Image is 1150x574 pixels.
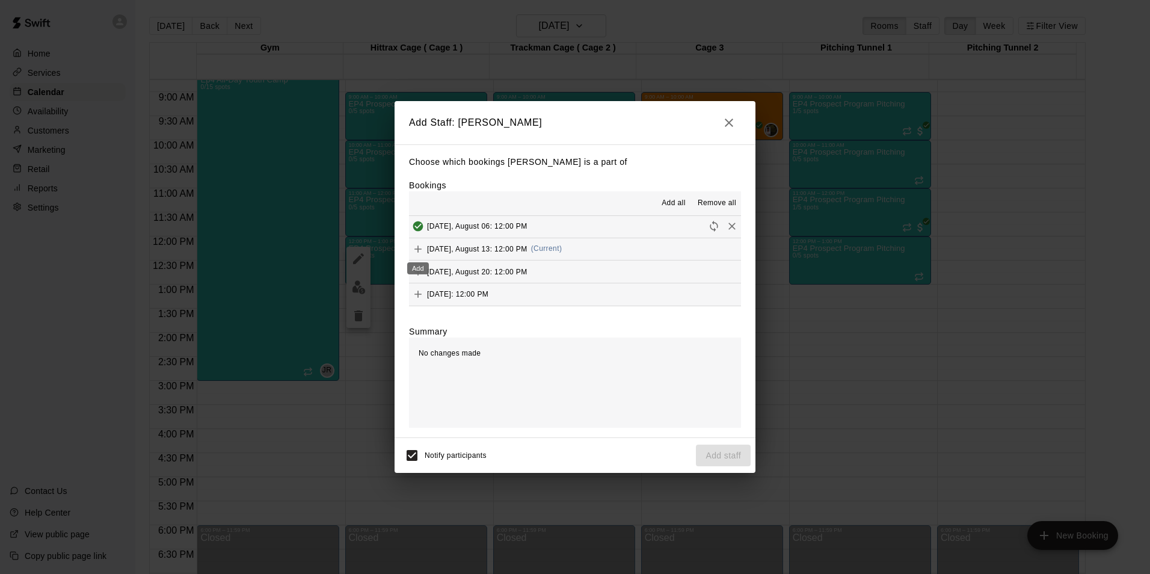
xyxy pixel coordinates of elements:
[693,194,741,213] button: Remove all
[409,238,741,261] button: Add[DATE], August 13: 12:00 PM(Current)
[409,155,741,170] p: Choose which bookings [PERSON_NAME] is a part of
[407,262,429,274] div: Add
[427,222,527,230] span: [DATE], August 06: 12:00 PM
[427,244,527,253] span: [DATE], August 13: 12:00 PM
[409,289,427,298] span: Add
[409,244,427,253] span: Add
[409,181,446,190] label: Bookings
[531,244,562,253] span: (Current)
[705,221,723,230] span: Reschedule
[698,197,736,209] span: Remove all
[409,215,741,238] button: Added[DATE], August 06: 12:00 PMRescheduleRemove
[427,267,527,276] span: [DATE], August 20: 12:00 PM
[419,349,481,357] span: No changes made
[409,217,427,235] button: Added
[662,197,686,209] span: Add all
[723,221,741,230] span: Remove
[409,283,741,306] button: Add[DATE]: 12:00 PM
[425,451,487,460] span: Notify participants
[409,267,427,276] span: Add
[395,101,755,144] h2: Add Staff: [PERSON_NAME]
[654,194,693,213] button: Add all
[427,290,488,298] span: [DATE]: 12:00 PM
[409,326,447,338] label: Summary
[409,261,741,283] button: Add[DATE], August 20: 12:00 PM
